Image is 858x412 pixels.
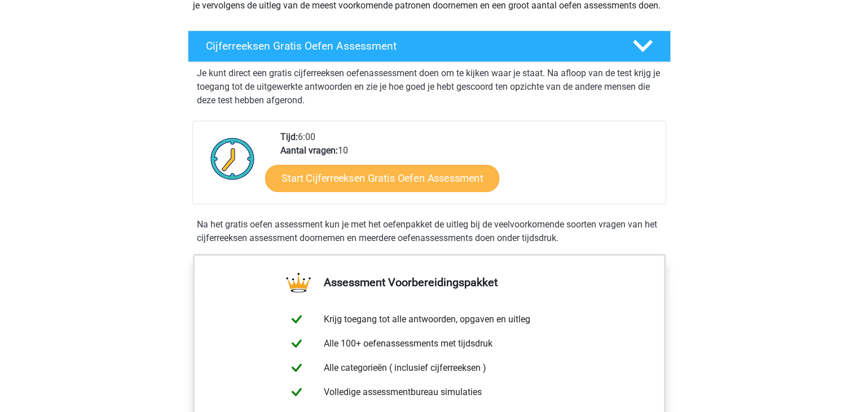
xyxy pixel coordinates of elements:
div: Na het gratis oefen assessment kun je met het oefenpakket de uitleg bij de veelvoorkomende soorte... [192,218,666,245]
h4: Cijferreeksen Gratis Oefen Assessment [206,40,614,52]
p: Je kunt direct een gratis cijferreeksen oefenassessment doen om te kijken waar je staat. Na afloo... [197,67,662,107]
a: Cijferreeksen Gratis Oefen Assessment [183,30,675,62]
a: Start Cijferreeksen Gratis Oefen Assessment [265,164,499,191]
b: Tijd: [280,132,298,142]
div: 6:00 10 [272,130,665,204]
b: Aantal vragen: [280,145,338,156]
img: Klok [204,130,261,187]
